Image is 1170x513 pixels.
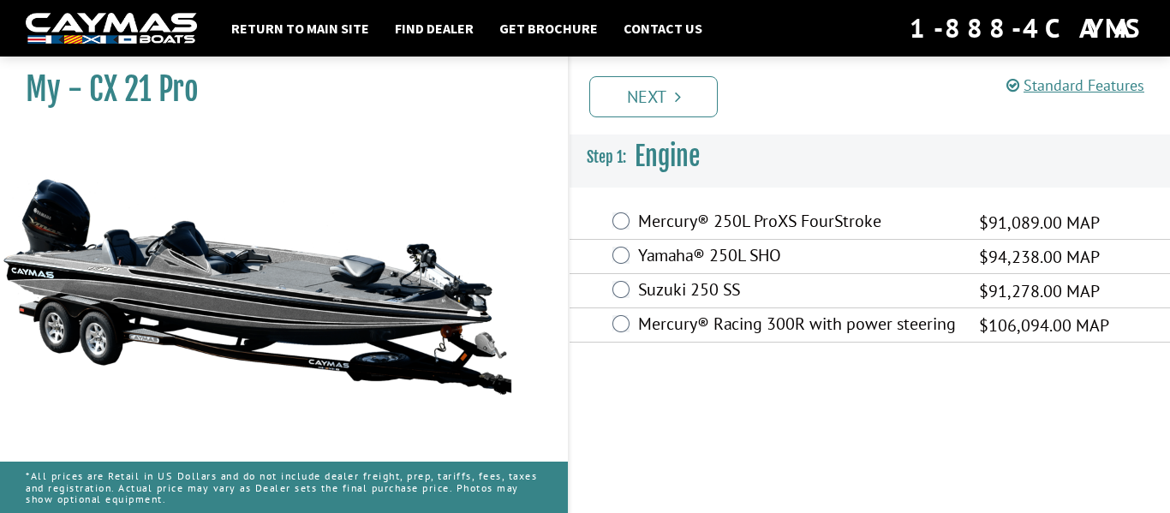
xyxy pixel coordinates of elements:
a: Find Dealer [386,17,482,39]
a: Get Brochure [491,17,606,39]
a: Contact Us [615,17,711,39]
label: Mercury® 250L ProXS FourStroke [638,211,958,236]
span: $91,089.00 MAP [979,210,1100,236]
label: Yamaha® 250L SHO [638,245,958,270]
div: 1-888-4CAYMAS [910,9,1144,47]
ul: Pagination [585,74,1170,117]
a: Next [589,76,718,117]
span: $94,238.00 MAP [979,244,1100,270]
span: $106,094.00 MAP [979,313,1109,338]
img: white-logo-c9c8dbefe5ff5ceceb0f0178aa75bf4bb51f6bca0971e226c86eb53dfe498488.png [26,13,197,45]
span: $91,278.00 MAP [979,278,1100,304]
a: Standard Features [1006,75,1144,95]
a: Return to main site [223,17,378,39]
h1: My - CX 21 Pro [26,70,525,109]
label: Mercury® Racing 300R with power steering [638,313,958,338]
p: *All prices are Retail in US Dollars and do not include dealer freight, prep, tariffs, fees, taxe... [26,462,542,513]
h3: Engine [570,125,1170,188]
label: Suzuki 250 SS [638,279,958,304]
